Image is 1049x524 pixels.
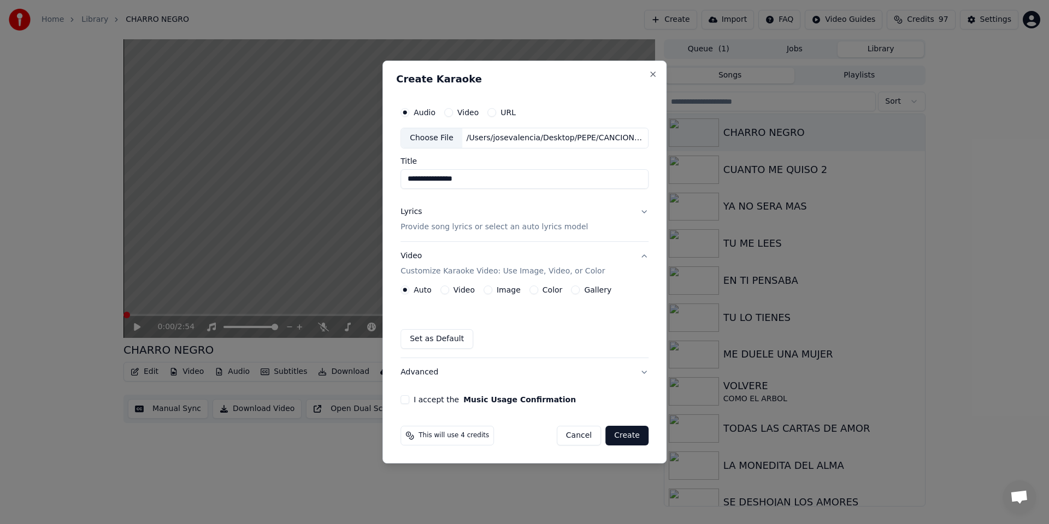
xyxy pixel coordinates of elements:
label: Color [543,286,563,294]
label: Video [457,109,479,116]
label: Gallery [584,286,611,294]
button: Create [605,426,649,445]
button: LyricsProvide song lyrics or select an auto lyrics model [400,198,649,241]
label: Image [497,286,521,294]
p: Provide song lyrics or select an auto lyrics model [400,222,588,233]
label: Title [400,157,649,165]
button: Advanced [400,358,649,386]
div: /Users/josevalencia/Desktop/PEPE/CANCIONES 1/VERTE DE LEJOS_1.wav [462,133,648,144]
label: Auto [414,286,432,294]
div: VideoCustomize Karaoke Video: Use Image, Video, or Color [400,285,649,358]
button: I accept the [463,396,576,403]
button: Set as Default [400,329,473,349]
button: Cancel [557,426,601,445]
p: Customize Karaoke Video: Use Image, Video, or Color [400,266,605,277]
button: VideoCustomize Karaoke Video: Use Image, Video, or Color [400,242,649,285]
label: Video [453,286,475,294]
div: Choose File [401,128,462,148]
h2: Create Karaoke [396,74,653,84]
span: This will use 4 credits [419,431,489,440]
div: Video [400,251,605,277]
div: Lyrics [400,206,422,217]
label: I accept the [414,396,576,403]
label: URL [500,109,516,116]
label: Audio [414,109,435,116]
